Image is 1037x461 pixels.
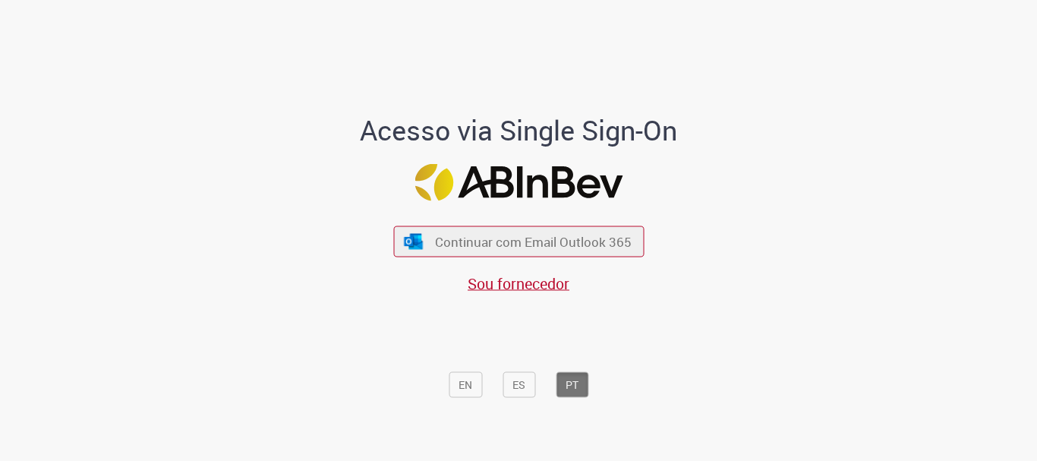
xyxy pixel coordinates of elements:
h1: Acesso via Single Sign-On [308,115,730,146]
img: Logo ABInBev [414,164,623,201]
img: ícone Azure/Microsoft 360 [403,233,424,249]
a: Sou fornecedor [468,273,569,294]
button: PT [556,372,588,398]
button: ícone Azure/Microsoft 360 Continuar com Email Outlook 365 [393,226,644,257]
span: Continuar com Email Outlook 365 [435,233,632,251]
button: ES [503,372,535,398]
button: EN [449,372,482,398]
